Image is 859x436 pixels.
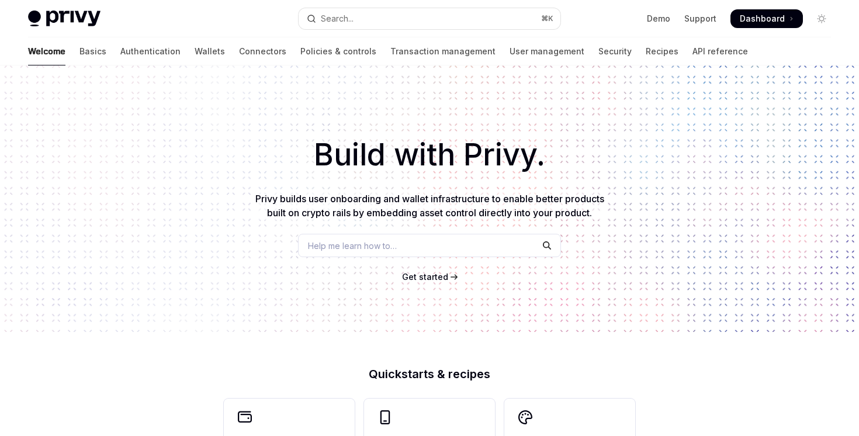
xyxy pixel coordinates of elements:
a: API reference [692,37,748,65]
a: Policies & controls [300,37,376,65]
a: Support [684,13,716,25]
a: Security [598,37,632,65]
span: Get started [402,272,448,282]
a: Get started [402,271,448,283]
a: Connectors [239,37,286,65]
h2: Quickstarts & recipes [224,368,635,380]
a: Dashboard [730,9,803,28]
a: Transaction management [390,37,496,65]
div: Search... [321,12,354,26]
a: Welcome [28,37,65,65]
span: Privy builds user onboarding and wallet infrastructure to enable better products built on crypto ... [255,193,604,219]
span: ⌘ K [541,14,553,23]
a: Recipes [646,37,678,65]
img: light logo [28,11,101,27]
a: Wallets [195,37,225,65]
span: Dashboard [740,13,785,25]
a: Demo [647,13,670,25]
a: Basics [79,37,106,65]
button: Open search [299,8,560,29]
a: User management [510,37,584,65]
span: Help me learn how to… [308,240,397,252]
button: Toggle dark mode [812,9,831,28]
h1: Build with Privy. [19,132,840,178]
a: Authentication [120,37,181,65]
